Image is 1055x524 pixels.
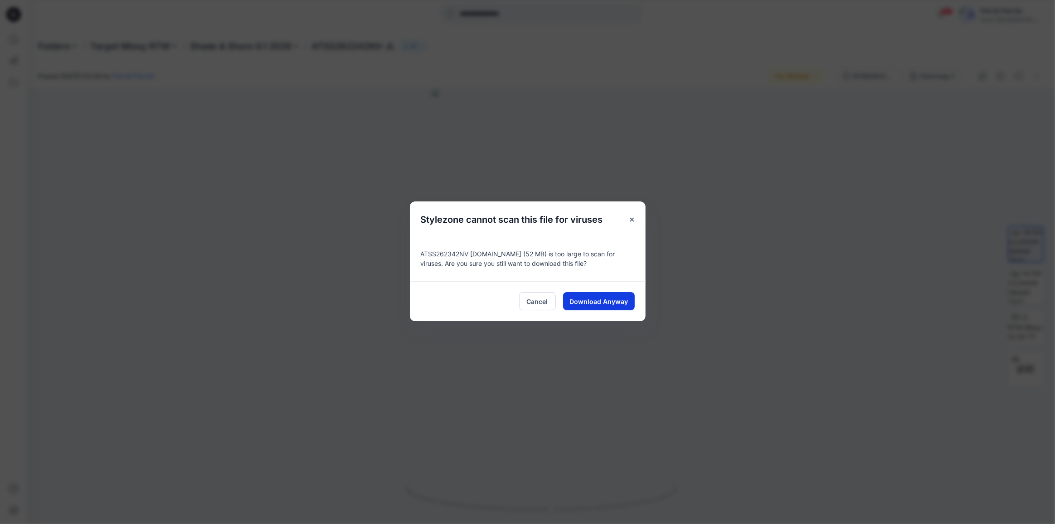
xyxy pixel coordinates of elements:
[624,211,640,228] button: Close
[527,297,548,306] span: Cancel
[410,238,646,281] div: ATSS262342NV [DOMAIN_NAME] (52 MB) is too large to scan for viruses. Are you sure you still want ...
[569,297,628,306] span: Download Anyway
[563,292,635,310] button: Download Anyway
[519,292,556,310] button: Cancel
[410,201,614,238] h5: Stylezone cannot scan this file for viruses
